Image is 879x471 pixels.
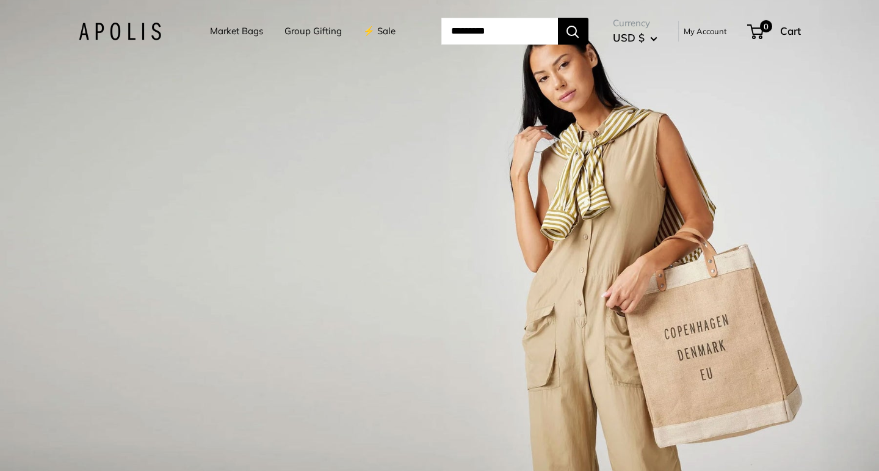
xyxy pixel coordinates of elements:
input: Search... [441,18,558,45]
a: Group Gifting [284,23,342,40]
button: Search [558,18,588,45]
span: Cart [780,24,801,37]
button: USD $ [613,28,657,48]
span: Currency [613,15,657,32]
img: Apolis [79,23,161,40]
a: 0 Cart [748,21,801,41]
a: ⚡️ Sale [363,23,396,40]
span: USD $ [613,31,645,44]
span: 0 [759,20,772,32]
a: My Account [684,24,727,38]
a: Market Bags [210,23,263,40]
